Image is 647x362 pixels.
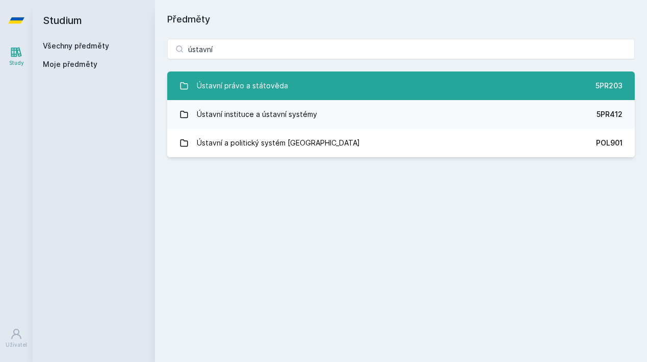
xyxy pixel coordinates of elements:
[167,100,635,129] a: Ústavní instituce a ústavní systémy 5PR412
[167,71,635,100] a: Ústavní právo a státověda 5PR203
[43,59,97,69] span: Moje předměty
[197,133,360,153] div: Ústavní a politický systém [GEOGRAPHIC_DATA]
[596,138,623,148] div: POL901
[9,59,24,67] div: Study
[167,12,635,27] h1: Předměty
[596,81,623,91] div: 5PR203
[2,41,31,72] a: Study
[167,39,635,59] input: Název nebo ident předmětu…
[6,341,27,349] div: Uživatel
[43,41,109,50] a: Všechny předměty
[167,129,635,157] a: Ústavní a politický systém [GEOGRAPHIC_DATA] POL901
[197,104,317,125] div: Ústavní instituce a ústavní systémy
[597,109,623,119] div: 5PR412
[197,76,288,96] div: Ústavní právo a státověda
[2,323,31,354] a: Uživatel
